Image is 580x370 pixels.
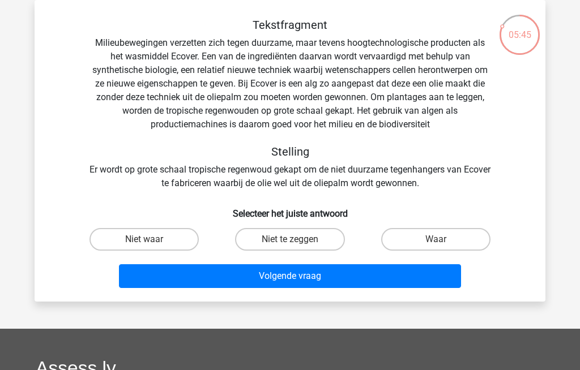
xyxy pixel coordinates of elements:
[498,14,541,42] div: 05:45
[381,228,491,251] label: Waar
[89,18,491,32] h5: Tekstfragment
[53,199,527,219] h6: Selecteer het juiste antwoord
[89,228,199,251] label: Niet waar
[89,145,491,158] h5: Stelling
[119,264,462,288] button: Volgende vraag
[53,18,527,190] div: Milieubewegingen verzetten zich tegen duurzame, maar tevens hoogtechnologische producten als het ...
[235,228,344,251] label: Niet te zeggen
